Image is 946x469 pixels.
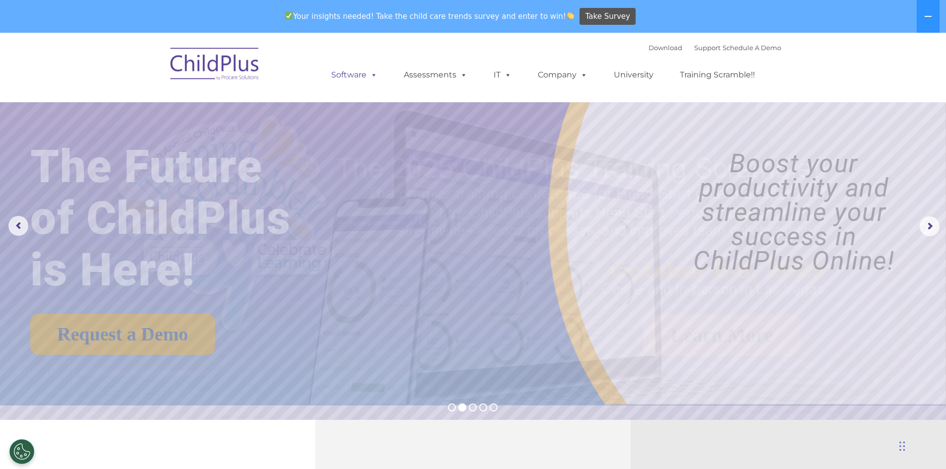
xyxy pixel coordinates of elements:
[285,12,292,19] img: ✅
[281,6,579,26] span: Your insights needed! Take the child care trends survey and enter to win!
[580,8,636,25] a: Take Survey
[567,12,574,19] img: 👏
[321,65,387,85] a: Software
[670,65,765,85] a: Training Scramble!!
[394,65,477,85] a: Assessments
[723,44,781,52] a: Schedule A Demo
[30,141,332,296] rs-layer: The Future of ChildPlus is Here!
[649,44,781,52] font: |
[784,362,946,469] iframe: Chat Widget
[30,314,215,355] a: Request a Demo
[649,44,682,52] a: Download
[899,431,905,461] div: Drag
[138,106,180,114] span: Phone number
[654,151,934,273] rs-layer: Boost your productivity and streamline your success in ChildPlus Online!
[138,66,168,73] span: Last name
[694,44,721,52] a: Support
[9,439,34,464] button: Cookies Settings
[528,65,597,85] a: Company
[484,65,521,85] a: IT
[165,41,265,90] img: ChildPlus by Procare Solutions
[585,8,630,25] span: Take Survey
[604,65,663,85] a: University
